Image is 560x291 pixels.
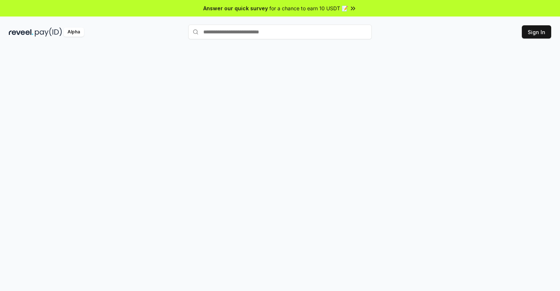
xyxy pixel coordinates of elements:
[9,28,33,37] img: reveel_dark
[203,4,268,12] span: Answer our quick survey
[269,4,348,12] span: for a chance to earn 10 USDT 📝
[63,28,84,37] div: Alpha
[522,25,551,39] button: Sign In
[35,28,62,37] img: pay_id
